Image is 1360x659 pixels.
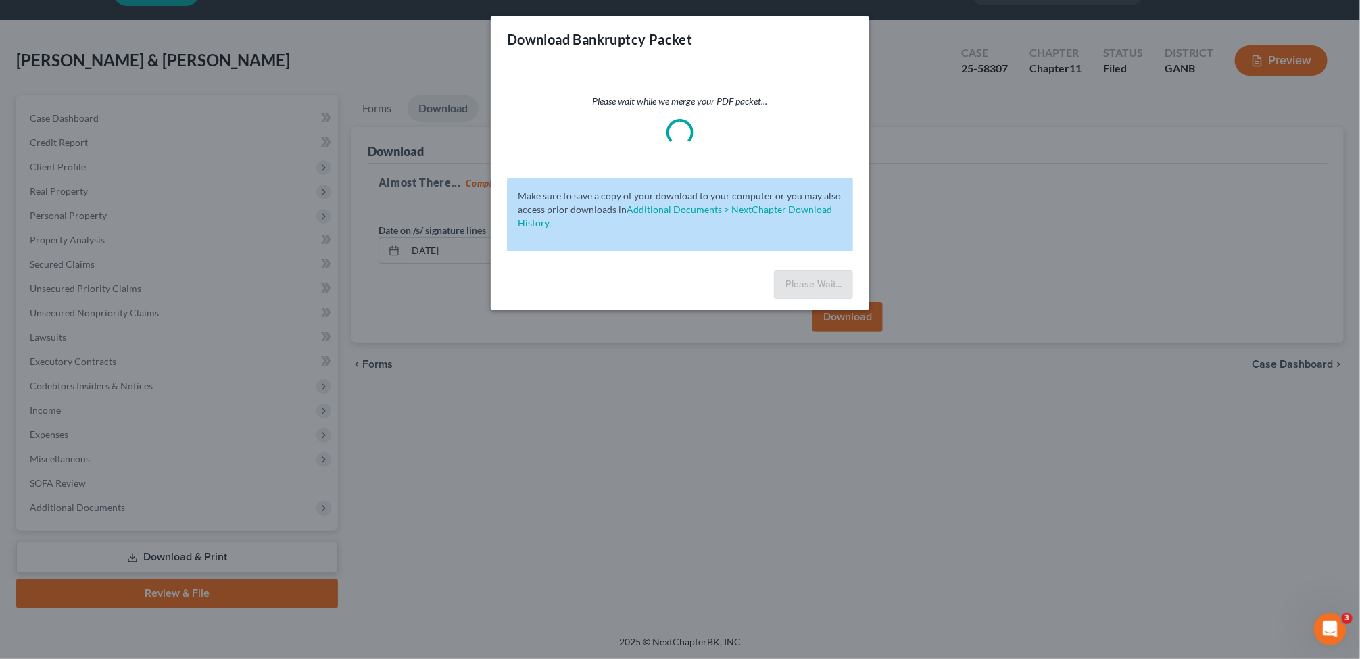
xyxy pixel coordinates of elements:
[518,189,842,230] p: Make sure to save a copy of your download to your computer or you may also access prior downloads in
[507,30,692,49] h3: Download Bankruptcy Packet
[774,270,853,299] button: Please Wait...
[507,95,853,108] p: Please wait while we merge your PDF packet...
[1342,613,1353,624] span: 3
[1314,613,1346,645] iframe: Intercom live chat
[785,278,842,290] span: Please Wait...
[518,203,832,228] a: Additional Documents > NextChapter Download History.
